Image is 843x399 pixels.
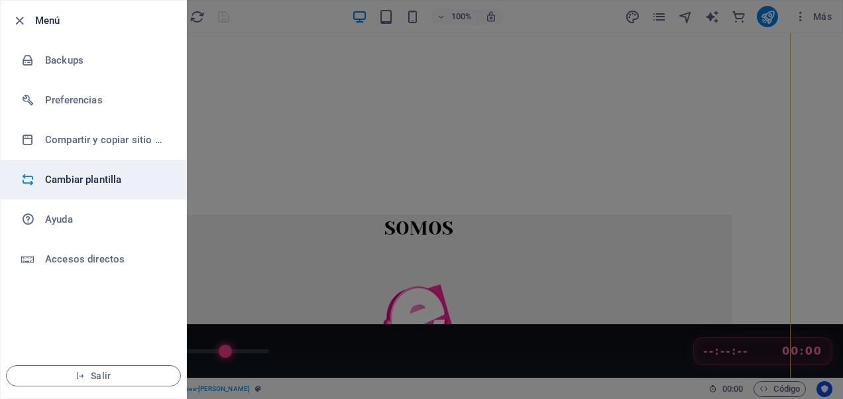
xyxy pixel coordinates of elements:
h6: Menú [35,13,176,28]
h6: Compartir y copiar sitio web [45,132,168,148]
span: Salir [17,370,170,381]
h6: Cambiar plantilla [45,172,168,188]
button: Salir [6,365,181,386]
h6: Backups [45,52,168,68]
h6: Ayuda [45,211,168,227]
h6: Accesos directos [45,251,168,267]
a: Ayuda [1,199,186,239]
h6: Preferencias [45,92,168,108]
